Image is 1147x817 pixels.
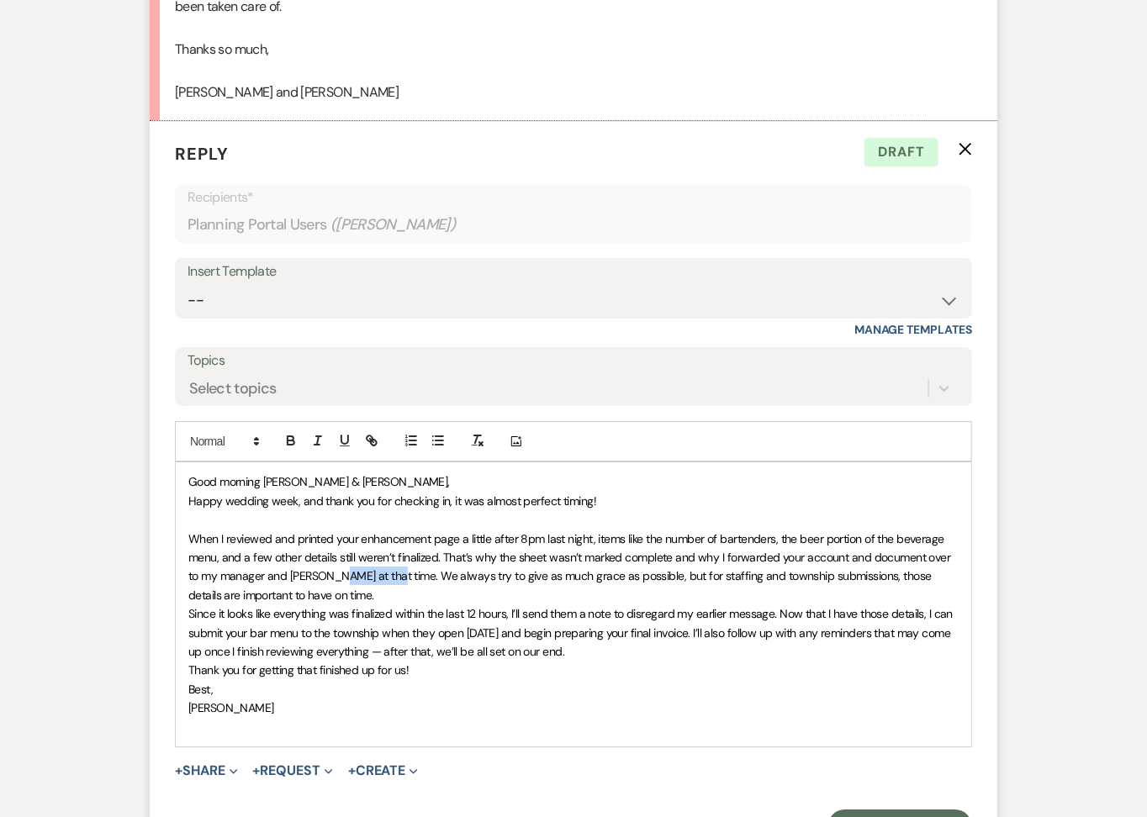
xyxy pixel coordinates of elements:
span: Thank you for getting that finished up for us! [188,662,409,677]
span: When I reviewed and printed your enhancement page a little after 8pm last night, items like the n... [188,531,954,603]
span: Best, [188,682,213,697]
p: [PERSON_NAME] and [PERSON_NAME] [175,82,972,103]
button: Request [253,764,333,777]
label: Topics [188,349,959,373]
span: Reply [175,143,229,165]
p: Thanks so much, [175,39,972,61]
span: + [348,764,356,777]
div: Planning Portal Users [188,208,959,241]
span: ( [PERSON_NAME] ) [330,213,457,236]
span: + [175,764,182,777]
span: Happy wedding week, and thank you for checking in, it was almost perfect timing! [188,493,596,509]
span: + [253,764,261,777]
span: Since it looks like everything was finalized within the last 12 hours, I’ll send them a note to d... [188,606,956,659]
button: Share [175,764,238,777]
div: Insert Template [188,260,959,284]
div: Select topics [189,377,277,400]
p: Recipients* [188,187,959,208]
span: Draft [864,138,938,166]
span: [PERSON_NAME] [188,700,274,715]
button: Create [348,764,418,777]
span: Good morning [PERSON_NAME] & [PERSON_NAME], [188,474,450,489]
a: Manage Templates [854,322,972,337]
